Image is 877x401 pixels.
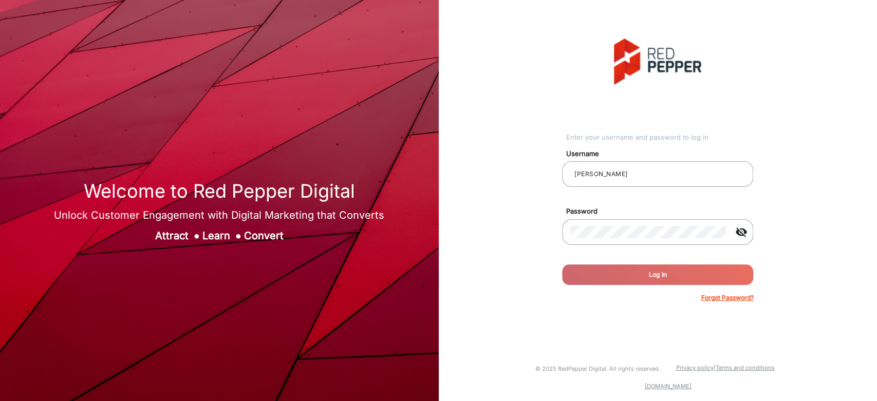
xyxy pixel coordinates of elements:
[713,364,715,371] a: |
[194,230,200,242] span: ●
[715,364,774,371] a: Terms and conditions
[54,207,384,223] div: Unlock Customer Engagement with Digital Marketing that Converts
[614,39,701,85] img: vmg-logo
[676,364,713,371] a: Privacy policy
[562,264,753,285] button: Log In
[566,132,754,143] div: Enter your username and password to log in
[729,226,753,238] mat-icon: visibility_off
[570,168,745,180] input: Your username
[54,180,384,202] h1: Welcome to Red Pepper Digital
[54,228,384,243] div: Attract Learn Convert
[558,149,765,159] mat-label: Username
[558,206,765,217] mat-label: Password
[235,230,241,242] span: ●
[701,293,753,302] p: Forgot Password?
[535,365,660,372] small: © 2025 RedPepper Digital. All rights reserved.
[645,383,692,390] a: [DOMAIN_NAME]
